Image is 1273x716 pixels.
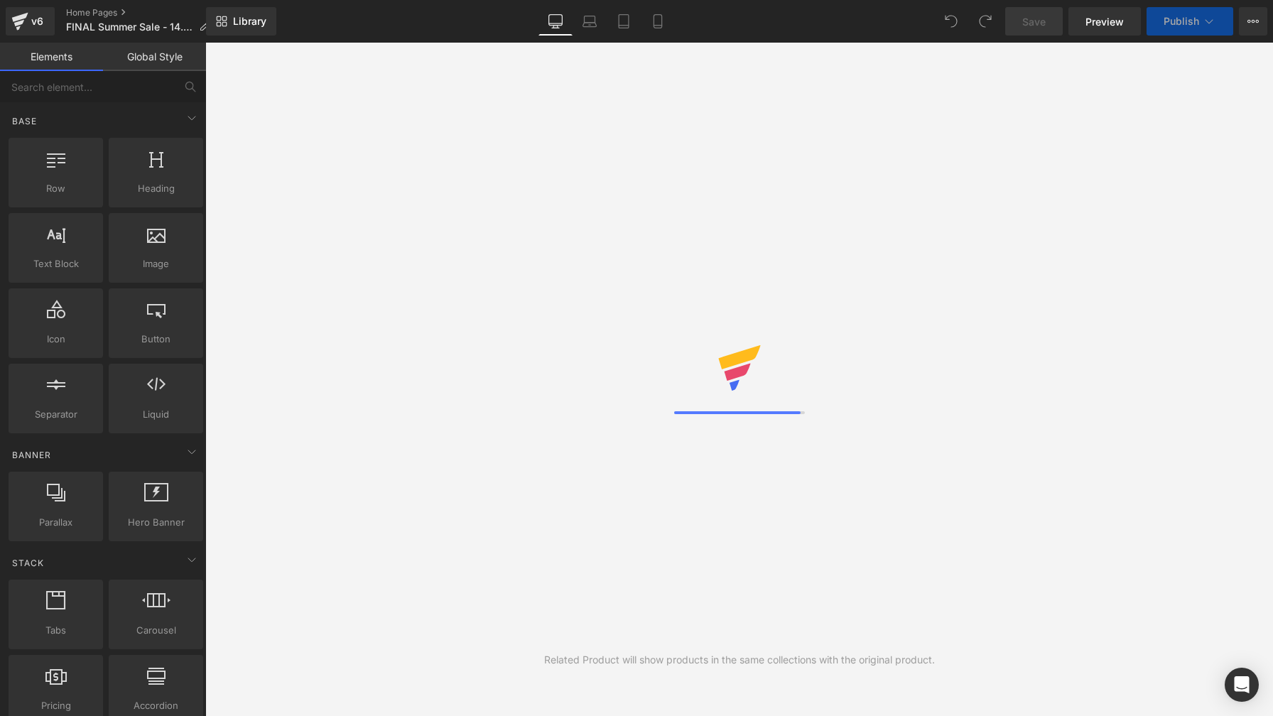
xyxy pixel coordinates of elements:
span: Hero Banner [113,515,199,530]
span: Save [1022,14,1046,29]
span: Tabs [13,623,99,638]
a: Global Style [103,43,206,71]
a: Home Pages [66,7,220,18]
span: Pricing [13,698,99,713]
button: More [1239,7,1267,36]
span: Accordion [113,698,199,713]
span: Row [13,181,99,196]
a: New Library [206,7,276,36]
a: Preview [1068,7,1141,36]
span: Separator [13,407,99,422]
span: Liquid [113,407,199,422]
span: Carousel [113,623,199,638]
button: Publish [1147,7,1233,36]
div: v6 [28,12,46,31]
span: Heading [113,181,199,196]
span: Publish [1164,16,1199,27]
button: Redo [971,7,1000,36]
button: Undo [937,7,965,36]
span: Image [113,256,199,271]
div: Related Product will show products in the same collections with the original product. [544,652,935,668]
span: Preview [1085,14,1124,29]
span: Base [11,114,38,128]
span: Icon [13,332,99,347]
span: Text Block [13,256,99,271]
span: Button [113,332,199,347]
span: FINAL Summer Sale - 14.09. [66,21,193,33]
span: Library [233,15,266,28]
span: Banner [11,448,53,462]
span: Stack [11,556,45,570]
div: Open Intercom Messenger [1225,668,1259,702]
a: Tablet [607,7,641,36]
a: Laptop [573,7,607,36]
a: Desktop [538,7,573,36]
a: Mobile [641,7,675,36]
a: v6 [6,7,55,36]
span: Parallax [13,515,99,530]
